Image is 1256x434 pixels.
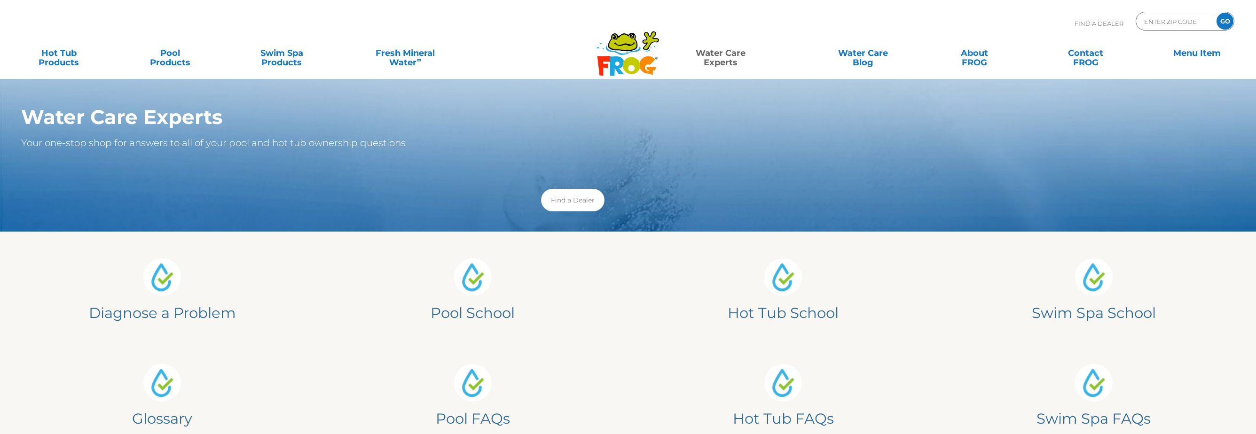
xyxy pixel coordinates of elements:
img: school-icon.png [1075,258,1113,296]
a: Water CareBlog [814,44,913,62]
h4: Hot Tub FAQs [650,409,917,428]
a: AboutFROG [925,44,1024,62]
h4: Glossary [29,409,296,428]
a: ContactFROG [1036,44,1136,62]
h4: Pool School [339,303,606,322]
img: school-icon.png [764,364,802,402]
img: school-icon.png [1075,364,1113,402]
a: Hot TubProducts [9,44,109,62]
a: Find a Dealer [541,189,604,211]
a: Swim SpaProducts [232,44,331,62]
a: Fresh MineralWater∞ [344,44,467,62]
h4: Swim Spa School [960,303,1227,322]
a: PoolProducts [121,44,220,62]
a: Hot Tub SchoolHot Tub SchoolLearn from the experts how to care for your Hot Tub. [635,243,932,337]
a: Pool SchoolPool SchoolLearn from the experts how to care for your pool. [325,243,621,337]
h4: Pool FAQs [339,409,606,428]
h1: Water Care Experts [21,106,1125,128]
p: Find A Dealer [1075,12,1123,35]
img: Frog Products Logo [592,19,664,76]
img: school-icon.png [143,258,181,296]
sup: ∞ [416,56,421,63]
img: school-icon.png [454,364,492,402]
img: school-icon.png [764,258,802,296]
h4: Diagnose a Problem [29,303,296,322]
p: Your one-stop shop for answers to all of your pool and hot tub ownership questions [21,135,1125,150]
h4: Hot Tub School [650,303,917,322]
h4: Swim Spa FAQs [960,409,1227,428]
img: school-icon.png [143,364,181,402]
a: Diagnose a ProblemDiagnose a Problem2-3 questions and we can help. [14,243,311,337]
a: Swim Spa SchoolSwim Spa SchoolLearn from the experts how to care for your swim spa. [946,243,1242,337]
a: Water CareExperts [640,44,801,62]
input: GO [1217,13,1233,30]
img: school-icon.png [454,258,492,296]
a: Menu Item [1147,44,1247,62]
